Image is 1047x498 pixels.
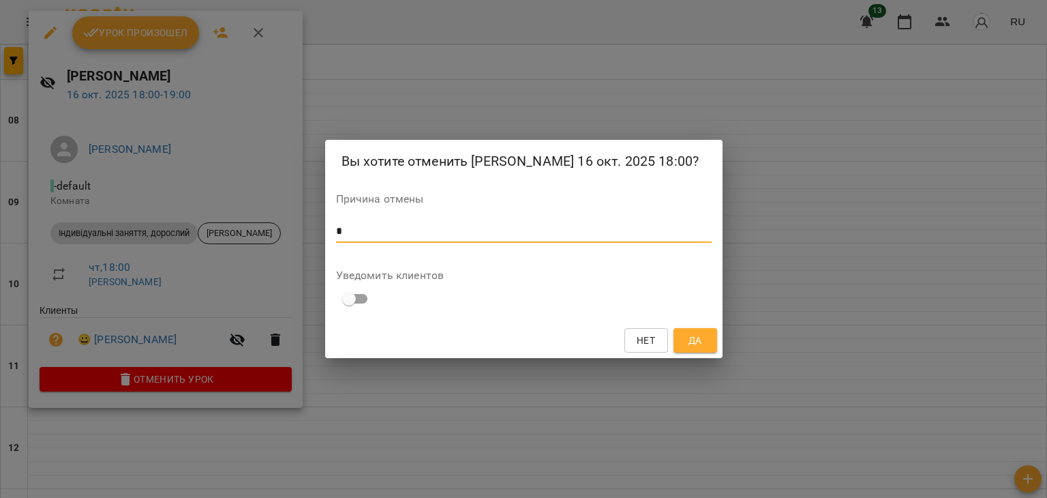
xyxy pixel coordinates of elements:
[688,332,702,349] span: Да
[336,270,712,281] label: Уведомить клиентов
[624,328,668,353] button: Нет
[336,194,712,205] label: Причина отмены
[673,328,717,353] button: Да
[342,151,706,172] h2: Вы хотите отменить [PERSON_NAME] 16 окт. 2025 18:00?
[637,332,655,349] span: Нет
